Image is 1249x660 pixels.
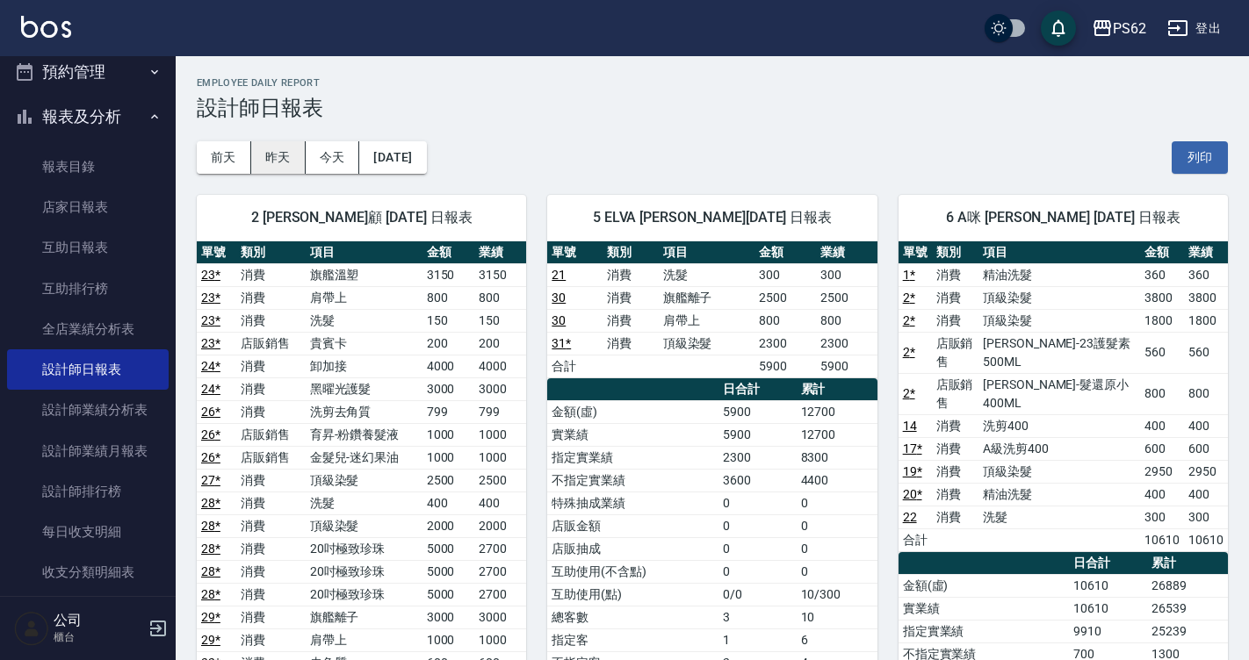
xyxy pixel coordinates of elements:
a: 設計師業績分析表 [7,390,169,430]
td: 消費 [236,355,305,377]
th: 業績 [474,241,526,264]
td: 洗髮 [306,491,422,514]
button: 前天 [197,141,251,174]
td: 消費 [236,628,305,651]
button: 報表及分析 [7,94,169,140]
a: 21 [552,268,566,282]
td: 精油洗髮 [978,263,1140,286]
td: 5000 [422,583,474,606]
p: 櫃台 [54,629,143,645]
h2: Employee Daily Report [197,77,1228,89]
td: 店販銷售 [932,332,978,373]
th: 類別 [236,241,305,264]
td: 2500 [422,469,474,491]
table: a dense table [899,241,1228,552]
th: 單號 [197,241,236,264]
th: 金額 [754,241,816,264]
td: 360 [1140,263,1184,286]
td: 799 [422,400,474,423]
td: 總客數 [547,606,718,628]
span: 2 [PERSON_NAME]顧 [DATE] 日報表 [218,209,505,226]
td: 26539 [1147,597,1228,620]
td: 肩帶上 [306,286,422,309]
td: 消費 [236,400,305,423]
td: 10610 [1184,528,1228,551]
a: 互助排行榜 [7,269,169,309]
button: [DATE] [359,141,426,174]
td: 300 [816,263,877,286]
a: 30 [552,291,566,305]
td: 10610 [1069,574,1147,597]
td: 150 [474,309,526,332]
h5: 公司 [54,612,143,629]
td: 0 [718,537,797,560]
td: 旗艦溫塑 [306,263,422,286]
a: 報表目錄 [7,147,169,187]
td: 300 [1140,506,1184,528]
td: 2700 [474,537,526,560]
td: 金額(虛) [899,574,1069,597]
td: 799 [474,400,526,423]
td: 2700 [474,560,526,583]
button: 列印 [1172,141,1228,174]
td: 800 [474,286,526,309]
th: 項目 [659,241,755,264]
td: 0/0 [718,583,797,606]
td: 店販銷售 [932,373,978,414]
th: 類別 [603,241,658,264]
td: [PERSON_NAME]-髮還原小 400ML [978,373,1140,414]
td: 1800 [1184,309,1228,332]
td: 360 [1184,263,1228,286]
a: 互助日報表 [7,227,169,268]
td: 店販銷售 [236,446,305,469]
td: 10610 [1069,597,1147,620]
td: 消費 [932,286,978,309]
td: 400 [1184,483,1228,506]
td: 2950 [1184,460,1228,483]
td: 3 [718,606,797,628]
td: 消費 [932,506,978,528]
td: 肩帶上 [306,628,422,651]
td: 300 [1184,506,1228,528]
td: 3000 [422,377,474,400]
td: 12700 [797,400,877,423]
td: 2700 [474,583,526,606]
td: 0 [718,514,797,537]
td: 1000 [474,628,526,651]
td: 1000 [422,446,474,469]
td: 肩帶上 [659,309,755,332]
button: 登出 [1160,12,1228,45]
td: 800 [1184,373,1228,414]
td: 店販抽成 [547,537,718,560]
td: 消費 [603,286,658,309]
table: a dense table [547,241,877,378]
td: 0 [718,560,797,583]
h3: 設計師日報表 [197,96,1228,120]
td: 頂級染髮 [306,514,422,537]
button: 昨天 [251,141,306,174]
button: 預約管理 [7,49,169,95]
th: 業績 [816,241,877,264]
td: 200 [474,332,526,355]
td: 精油洗髮 [978,483,1140,506]
td: 20吋極致珍珠 [306,560,422,583]
td: 10/300 [797,583,877,606]
td: A級洗剪400 [978,437,1140,460]
td: 6 [797,628,877,651]
th: 單號 [899,241,932,264]
td: 消費 [932,263,978,286]
td: 12700 [797,423,877,446]
td: 實業績 [899,597,1069,620]
td: 600 [1140,437,1184,460]
td: 消費 [236,537,305,560]
td: 貴賓卡 [306,332,422,355]
td: 金額(虛) [547,400,718,423]
td: 3150 [474,263,526,286]
a: 設計師排行榜 [7,471,169,512]
td: 頂級染髮 [978,460,1140,483]
td: 5000 [422,537,474,560]
td: 200 [422,332,474,355]
td: 消費 [236,309,305,332]
td: 300 [754,263,816,286]
td: 600 [1184,437,1228,460]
